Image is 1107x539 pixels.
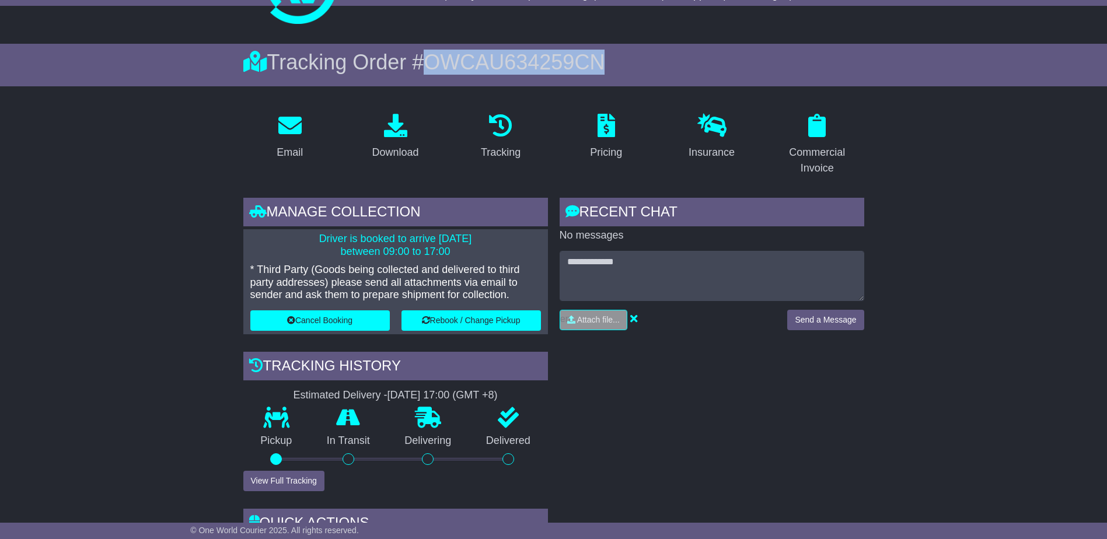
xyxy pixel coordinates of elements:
div: Commercial Invoice [778,145,857,176]
div: Pricing [590,145,622,160]
button: View Full Tracking [243,471,324,491]
div: Download [372,145,418,160]
div: Tracking Order # [243,50,864,75]
div: Tracking history [243,352,548,383]
button: Cancel Booking [250,310,390,331]
span: OWCAU634259CN [424,50,605,74]
p: In Transit [309,435,387,447]
span: © One World Courier 2025. All rights reserved. [190,526,359,535]
p: No messages [560,229,864,242]
p: Delivering [387,435,469,447]
div: Manage collection [243,198,548,229]
div: Insurance [689,145,735,160]
p: Delivered [469,435,548,447]
a: Download [364,110,426,164]
a: Pricing [582,110,630,164]
button: Rebook / Change Pickup [401,310,541,331]
div: Estimated Delivery - [243,389,548,402]
a: Commercial Invoice [770,110,864,180]
div: Tracking [481,145,521,160]
a: Email [269,110,310,164]
p: Driver is booked to arrive [DATE] between 09:00 to 17:00 [250,233,541,258]
p: Pickup [243,435,310,447]
p: * Third Party (Goods being collected and delivered to third party addresses) please send all atta... [250,264,541,302]
div: RECENT CHAT [560,198,864,229]
a: Tracking [473,110,528,164]
button: Send a Message [787,310,864,330]
div: [DATE] 17:00 (GMT +8) [387,389,498,402]
div: Email [277,145,303,160]
a: Insurance [681,110,742,164]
